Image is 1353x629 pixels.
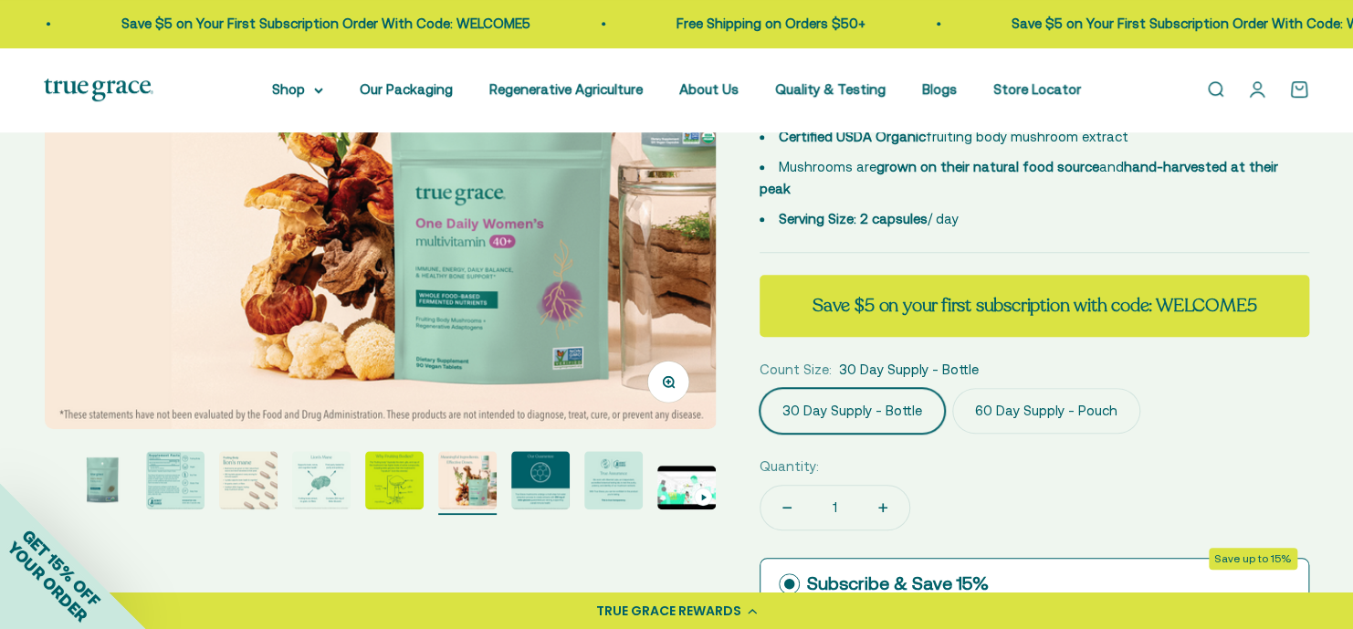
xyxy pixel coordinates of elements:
[292,451,351,509] img: Support brain, nerve, and cognitive health* Third part tested for purity and potency Fruiting bod...
[760,359,832,381] legend: Count Size:
[584,451,643,509] img: We work with Alkemist Labs, an independent, accredited botanical testing lab, to test the purity,...
[219,451,278,515] button: Go to item 4
[121,13,530,35] p: Save $5 on Your First Subscription Order With Code: WELCOME5
[73,451,131,509] img: Lion's Mane Mushroom Supplement for Brain, Nerve&Cognitive Support* - 1 g daily supports brain he...
[511,451,570,509] img: True Grace mushrooms undergo a multi-step hot water extraction process to create extracts with 25...
[813,293,1256,318] strong: Save $5 on your first subscription with code: WELCOME5
[596,602,741,621] div: TRUE GRACE REWARDS
[779,129,926,144] strong: Certified USDA Organic
[679,81,739,97] a: About Us
[676,16,865,31] a: Free Shipping on Orders $50+
[365,451,424,509] img: The "fruiting body" (typically the stem, gills, and cap of the mushroom) has higher levels of act...
[760,486,813,529] button: Decrease quantity
[292,451,351,515] button: Go to item 5
[760,208,1309,230] li: / day
[438,451,497,515] button: Go to item 7
[584,451,643,515] button: Go to item 9
[779,211,928,226] strong: Serving Size: 2 capsules
[4,538,91,625] span: YOUR ORDER
[489,81,643,97] a: Regenerative Agriculture
[360,81,453,97] a: Our Packaging
[876,159,1099,174] strong: grown on their natural food source
[993,81,1081,97] a: Store Locator
[219,451,278,509] img: - Mushrooms are grown on their natural food source and hand-harvested at their peak - 250 mg beta...
[760,126,1309,148] li: fruiting body mushroom extract
[856,486,909,529] button: Increase quantity
[438,451,497,509] img: Meaningful Ingredients. Effective Doses.
[657,466,716,515] button: Go to item 10
[760,456,819,477] label: Quantity:
[73,451,131,515] button: Go to item 2
[18,525,103,610] span: GET 15% OFF
[839,359,979,381] span: 30 Day Supply - Bottle
[760,159,1278,196] span: Mushrooms are and
[146,451,205,515] button: Go to item 3
[146,451,205,509] img: Try Grvae full-spectrum mushroom extracts are crafted with intention. We start with the fruiting ...
[511,451,570,515] button: Go to item 8
[775,81,886,97] a: Quality & Testing
[922,81,957,97] a: Blogs
[272,79,323,100] summary: Shop
[365,451,424,515] button: Go to item 6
